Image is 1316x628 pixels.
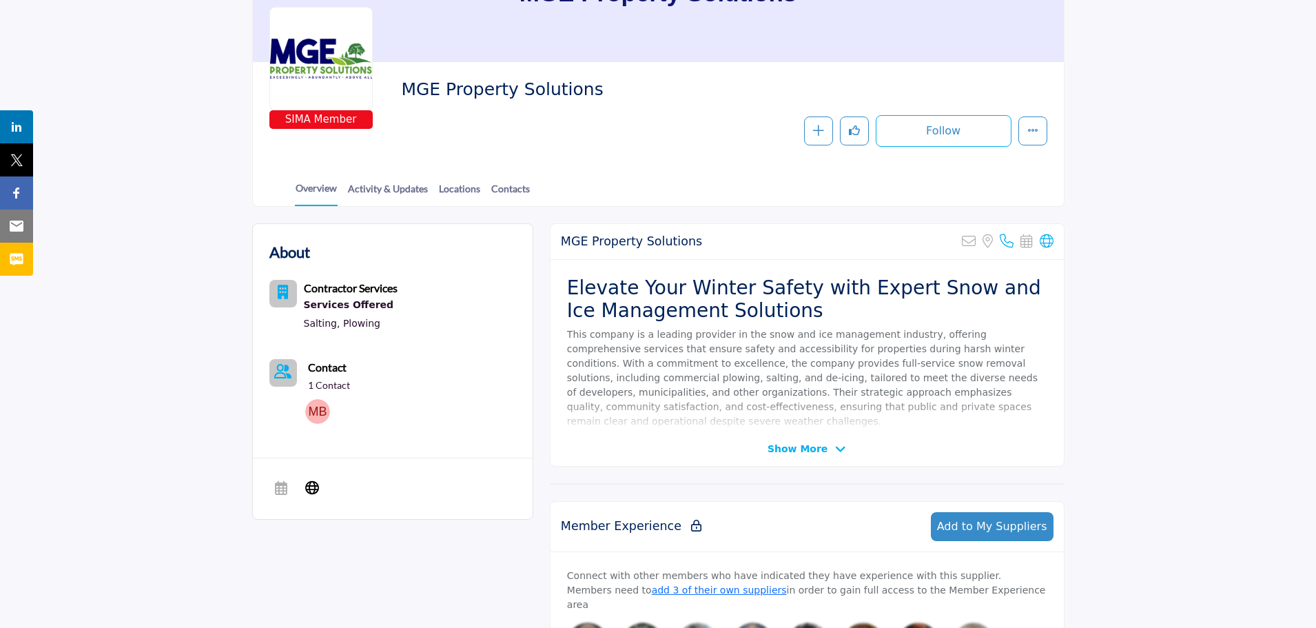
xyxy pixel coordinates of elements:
span: MGE Property Solutions [401,79,712,101]
img: Malki B. [305,399,330,424]
button: Add to My Suppliers [931,512,1053,541]
a: Salting, [304,318,340,329]
a: Overview [295,181,338,206]
h2: Member Experience [561,519,701,534]
span: Add to My Suppliers [937,520,1047,533]
button: Contact-Employee Icon [269,359,297,387]
a: Link of redirect to contact page [269,359,297,387]
a: add 3 of their own suppliers [652,585,787,596]
b: Contractor Services [304,281,398,294]
a: Contacts [491,181,531,205]
h2: About [269,241,310,263]
span: SIMA Member [272,112,370,128]
p: Connect with other members who have indicated they have experience with this supplier. Members ne... [567,569,1047,612]
button: Category Icon [269,280,297,307]
button: More details [1018,117,1047,145]
a: 1 Contact [308,378,350,392]
b: Contact [308,361,347,374]
span: Show More [768,442,827,456]
h2: MGE Property Solutions [561,234,702,249]
div: Services Offered refers to the specific products, assistance, or expertise a business provides to... [304,296,398,314]
a: Contractor Services [304,283,398,294]
a: Activity & Updates [347,181,429,205]
button: Follow [876,115,1011,147]
button: Like [840,117,869,145]
a: Services Offered [304,296,398,314]
p: This company is a leading provider in the snow and ice management industry, offering comprehensiv... [567,327,1047,429]
a: Contact [308,359,347,376]
a: Locations [438,181,481,205]
a: Plowing [343,318,380,329]
h2: Elevate Your Winter Safety with Expert Snow and Ice Management Solutions [567,276,1047,323]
